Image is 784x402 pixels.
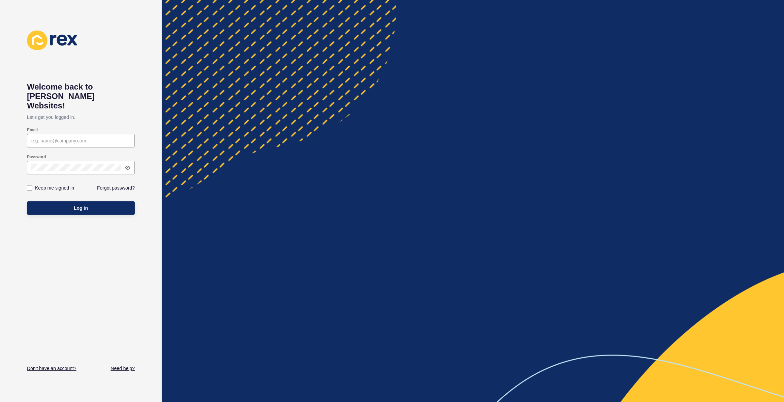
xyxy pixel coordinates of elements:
a: Need help? [111,365,135,372]
a: Don't have an account? [27,365,76,372]
label: Email [27,127,38,133]
button: Log in [27,201,135,215]
input: e.g. name@company.com [31,137,130,144]
p: Let's get you logged in. [27,110,135,124]
a: Forgot password? [97,185,135,191]
label: Keep me signed in [35,185,74,191]
span: Log in [74,205,88,211]
label: Password [27,154,46,160]
h1: Welcome back to [PERSON_NAME] Websites! [27,82,135,110]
